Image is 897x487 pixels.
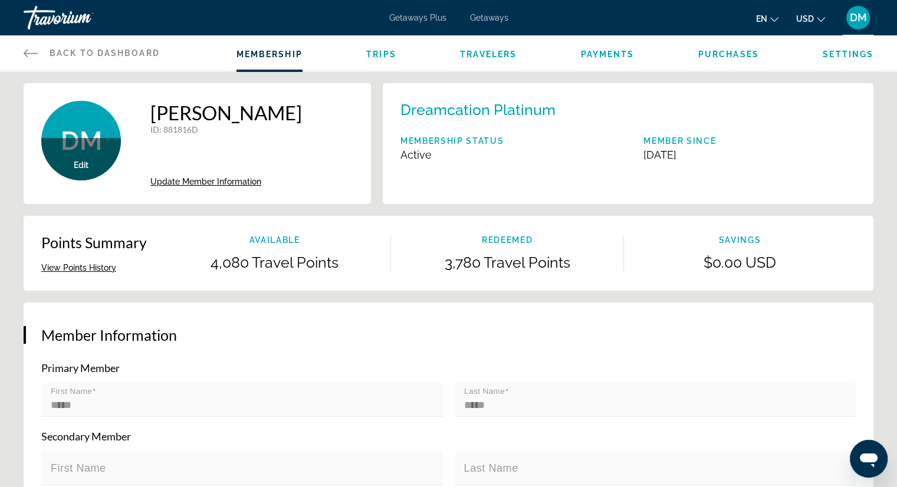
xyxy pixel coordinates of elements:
[41,361,856,374] p: Primary Member
[41,233,147,251] p: Points Summary
[41,262,116,273] button: View Points History
[400,101,556,119] p: Dreamcation Platinum
[391,235,623,245] p: Redeemed
[24,2,142,33] a: Travorium
[643,136,716,146] p: Member Since
[464,387,505,396] mat-label: Last Name
[464,462,518,474] mat-label: Last Name
[24,35,160,71] a: Back to Dashboard
[391,254,623,271] p: 3,780 Travel Points
[51,387,92,396] mat-label: First Name
[698,50,759,59] a: Purchases
[41,430,856,443] p: Secondary Member
[850,440,888,478] iframe: Button to launch messaging window
[400,149,504,161] p: Active
[236,50,303,59] a: Membership
[850,12,867,24] span: DM
[150,124,302,134] p: : 881816D
[41,326,856,344] h3: Member Information
[400,136,504,146] p: Membership Status
[150,177,261,186] span: Update Member Information
[643,149,716,161] p: [DATE]
[366,50,396,59] a: Trips
[843,5,873,30] button: User Menu
[74,160,88,170] button: Edit
[61,126,102,156] span: DM
[470,13,508,22] a: Getaways
[150,124,159,134] span: ID
[796,14,814,24] span: USD
[51,462,106,474] mat-label: First Name
[796,10,825,27] button: Change currency
[460,50,517,59] a: Travelers
[389,13,446,22] a: Getaways Plus
[756,10,778,27] button: Change language
[150,101,302,124] h1: [PERSON_NAME]
[150,177,302,186] a: Update Member Information
[624,235,856,245] p: Savings
[50,48,160,58] span: Back to Dashboard
[159,235,390,245] p: Available
[581,50,635,59] a: Payments
[823,50,873,59] a: Settings
[624,254,856,271] p: $0.00 USD
[756,14,767,24] span: en
[159,254,390,271] p: 4,080 Travel Points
